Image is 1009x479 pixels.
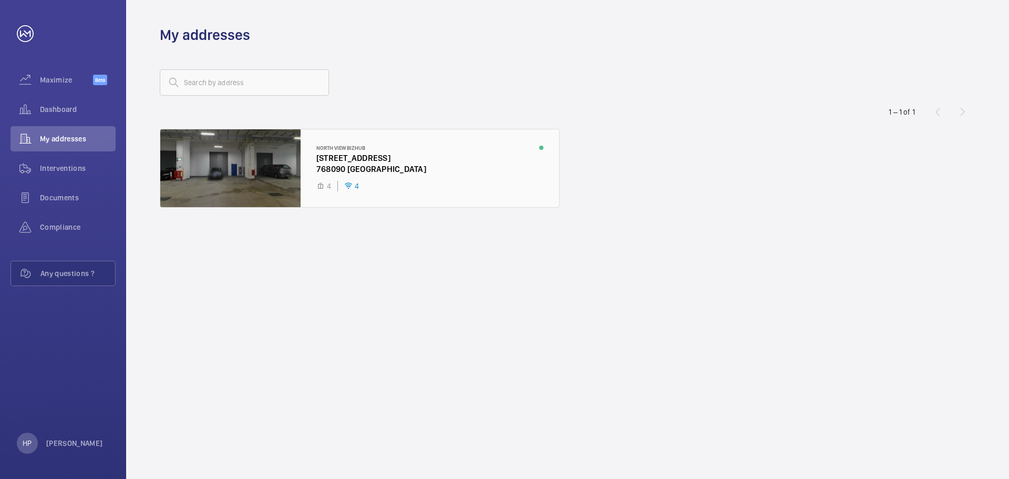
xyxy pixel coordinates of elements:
p: HP [23,438,32,449]
p: [PERSON_NAME] [46,438,103,449]
span: My addresses [40,134,116,144]
input: Search by address [160,69,329,96]
span: Documents [40,192,116,203]
span: Interventions [40,163,116,174]
span: Compliance [40,222,116,232]
span: Any questions ? [40,268,115,279]
span: Dashboard [40,104,116,115]
span: Maximize [40,75,93,85]
span: Beta [93,75,107,85]
h1: My addresses [160,25,250,45]
div: 1 – 1 of 1 [889,107,915,117]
